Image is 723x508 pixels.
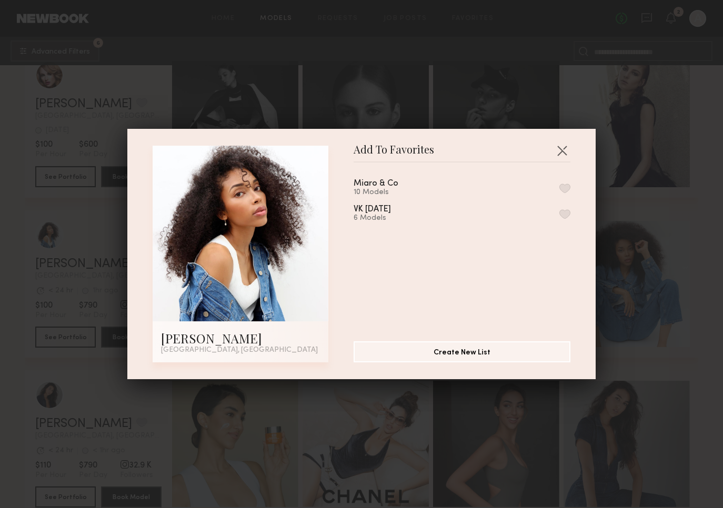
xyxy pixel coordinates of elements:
span: Add To Favorites [354,146,434,161]
div: Miaro & Co [354,179,398,188]
div: [PERSON_NAME] [161,330,320,347]
div: 10 Models [354,188,424,197]
button: Create New List [354,341,570,362]
div: 6 Models [354,214,416,222]
div: [GEOGRAPHIC_DATA], [GEOGRAPHIC_DATA] [161,347,320,354]
div: VK [DATE] [354,205,391,214]
button: Close [554,142,570,159]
